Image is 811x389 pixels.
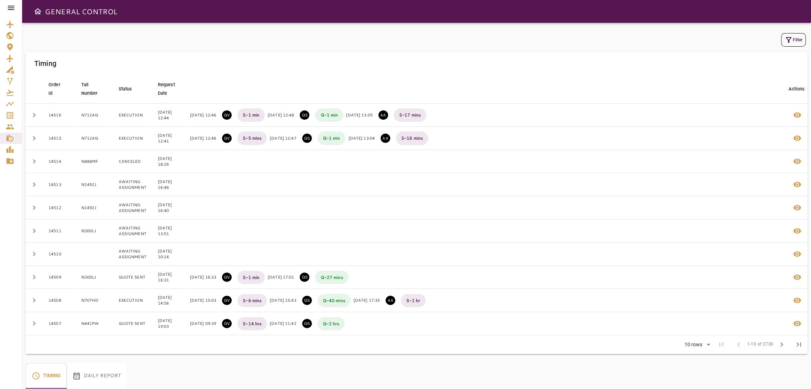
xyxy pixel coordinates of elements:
td: N888MF [76,150,113,173]
p: QUOTE SENT [302,319,312,328]
td: N300LJ [76,266,113,289]
span: Status [119,85,141,93]
span: chevron_right [778,340,786,349]
p: AWAITING ASSIGNMENT [386,296,395,305]
td: 14515 [43,127,76,150]
td: 14508 [43,289,76,312]
td: [DATE] 16:31 [152,266,190,289]
button: Details [789,153,806,170]
p: AWAITING ASSIGNMENT [378,110,388,120]
h6: Timing [34,58,56,69]
span: Request Date [158,81,184,98]
p: [DATE] 16:33 [190,274,216,280]
p: AWAITING ASSIGNMENT [381,134,390,143]
td: EXECUTION [113,127,152,150]
button: Open drawer [31,4,45,19]
td: [DATE] 14:56 [152,289,190,312]
td: [DATE] 12:44 [152,104,190,127]
span: Previous Page [730,336,747,353]
span: Tail Number [81,81,107,98]
td: N707HD [76,289,113,312]
td: [DATE] 16:46 [152,173,190,196]
p: [DATE] 17:01 [268,274,294,280]
span: 1-10 of 2730 [747,341,773,348]
td: N712AQ [76,104,113,127]
button: Timing [26,363,67,389]
td: [DATE] 19:03 [152,312,190,335]
button: Filter [781,33,806,47]
p: QUOTE SENT [300,110,309,120]
p: S - 1 hr [401,294,425,307]
td: AWAITING ASSIGNMENT [113,173,152,196]
span: chevron_right [30,180,38,189]
td: 14507 [43,312,76,335]
td: 14511 [43,219,76,243]
p: QUOTE VALIDATED [222,273,232,282]
td: 14514 [43,150,76,173]
span: chevron_right [30,273,38,281]
td: N712AQ [76,127,113,150]
td: AWAITING ASSIGNMENT [113,219,152,243]
span: last_page [795,340,803,349]
td: N1492J [76,196,113,219]
div: 10 rows [682,342,704,348]
button: Daily Report [67,363,126,389]
td: EXECUTION [113,104,152,127]
button: Details [789,245,806,263]
td: [DATE] 18:26 [152,150,190,173]
span: chevron_right [30,250,38,258]
p: [DATE] 13:04 [348,135,374,141]
td: N300LJ [76,219,113,243]
p: S - 6 mins [237,294,267,307]
p: S - 1 min [237,108,265,121]
td: [DATE] 12:41 [152,127,190,150]
td: N1492J [76,173,113,196]
span: chevron_right [30,227,38,235]
button: Details [789,292,806,309]
p: Q - 1 min [315,108,343,121]
td: 14510 [43,243,76,266]
p: Q - 2 hrs [317,317,345,330]
div: Request Date [158,81,175,98]
span: chevron_right [30,111,38,119]
p: [DATE] 09:39 [190,321,216,326]
td: AWAITING ASSIGNMENT [113,243,152,266]
p: [DATE] 17:35 [353,297,380,303]
button: Details [789,315,806,332]
p: Q - 40 mins [317,294,351,307]
td: 14513 [43,173,76,196]
p: QUOTE VALIDATED [222,134,232,143]
p: QUOTE VALIDATED [222,319,232,328]
button: Details [789,176,806,193]
p: [DATE] 15:43 [270,297,296,303]
td: [DATE] 10:14 [152,243,190,266]
td: 14516 [43,104,76,127]
span: Order Id [48,81,70,98]
button: Details [789,222,806,239]
div: Tail Number [81,81,98,98]
p: S - 16 mins [396,131,428,145]
div: 10 rows [680,339,713,350]
p: S - 1 min [237,271,265,284]
p: QUOTE SENT [300,273,309,282]
td: N441PW [76,312,113,335]
td: 14509 [43,266,76,289]
p: [DATE] 15:03 [190,297,216,303]
td: QUOTE SENT [113,312,152,335]
button: Details [789,199,806,216]
span: Last Page [790,336,807,353]
span: chevron_right [30,296,38,305]
div: basic tabs example [26,363,126,389]
td: AWAITING ASSIGNMENT [113,196,152,219]
p: [DATE] 11:42 [270,321,296,326]
p: QUOTE VALIDATED [222,110,232,120]
p: S - 14 hrs [237,317,267,330]
p: QUOTE SENT [302,134,312,143]
p: Q - 1 min [317,131,346,145]
td: CANCELED [113,150,152,173]
td: [DATE] 16:40 [152,196,190,219]
button: Details [789,130,806,147]
p: QUOTE VALIDATED [222,296,232,305]
button: Details [789,269,806,286]
span: chevron_right [30,134,38,142]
